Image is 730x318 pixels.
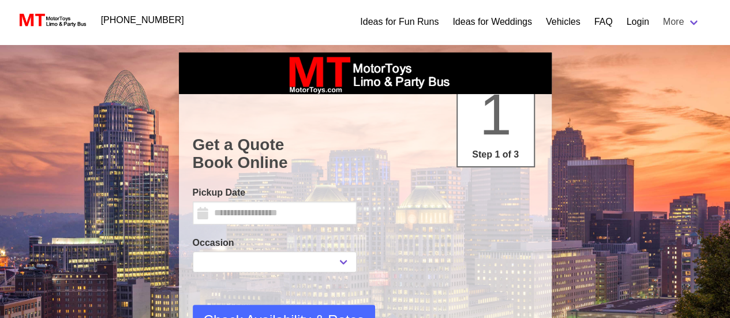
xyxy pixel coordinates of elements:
label: Occasion [193,236,357,250]
a: Ideas for Fun Runs [360,15,439,29]
label: Pickup Date [193,186,357,200]
a: Login [626,15,649,29]
a: [PHONE_NUMBER] [94,9,191,32]
a: Ideas for Weddings [452,15,532,29]
img: box_logo_brand.jpeg [279,53,452,94]
a: FAQ [594,15,612,29]
a: Vehicles [546,15,581,29]
h1: Get a Quote Book Online [193,136,538,172]
p: Step 1 of 3 [462,148,529,162]
img: MotorToys Logo [16,12,87,28]
a: More [656,10,707,33]
span: 1 [480,82,512,147]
